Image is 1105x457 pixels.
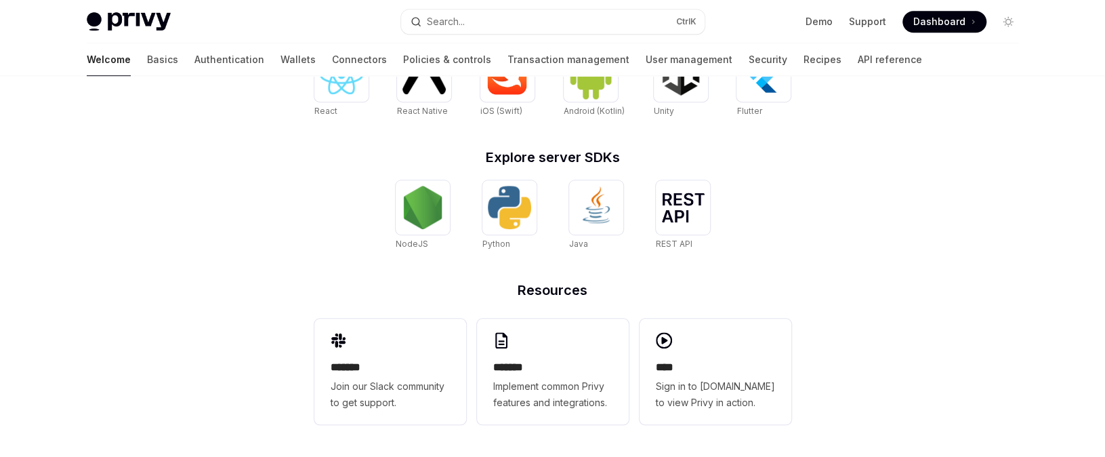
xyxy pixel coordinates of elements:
[654,47,708,118] a: UnityUnity
[646,43,732,76] a: User management
[656,180,710,251] a: REST APIREST API
[482,239,510,249] span: Python
[87,43,131,76] a: Welcome
[396,239,428,249] span: NodeJS
[736,47,791,118] a: FlutterFlutter
[806,15,833,28] a: Demo
[147,43,178,76] a: Basics
[314,106,337,116] span: React
[427,14,465,30] div: Search...
[902,11,986,33] a: Dashboard
[194,43,264,76] a: Authentication
[749,43,787,76] a: Security
[913,15,965,28] span: Dashboard
[507,43,629,76] a: Transaction management
[480,47,535,118] a: iOS (Swift)iOS (Swift)
[397,47,451,118] a: React NativeReact Native
[569,180,623,251] a: JavaJava
[314,319,466,424] a: **** **Join our Slack community to get support.
[858,43,922,76] a: API reference
[280,43,316,76] a: Wallets
[332,43,387,76] a: Connectors
[575,186,618,229] img: Java
[736,106,762,116] span: Flutter
[488,186,531,229] img: Python
[564,47,625,118] a: Android (Kotlin)Android (Kotlin)
[401,9,705,34] button: Open search
[477,319,629,424] a: **** **Implement common Privy features and integrations.
[397,106,448,116] span: React Native
[569,239,588,249] span: Java
[314,151,791,164] h2: Explore server SDKs
[314,47,369,118] a: ReactReact
[403,43,491,76] a: Policies & controls
[87,12,171,31] img: light logo
[314,283,791,297] h2: Resources
[564,106,625,116] span: Android (Kotlin)
[493,378,612,411] span: Implement common Privy features and integrations.
[654,106,674,116] span: Unity
[656,378,775,411] span: Sign in to [DOMAIN_NAME] to view Privy in action.
[661,193,705,222] img: REST API
[396,180,450,251] a: NodeJSNodeJS
[482,180,537,251] a: PythonPython
[640,319,791,424] a: ****Sign in to [DOMAIN_NAME] to view Privy in action.
[401,186,444,229] img: NodeJS
[656,239,692,249] span: REST API
[804,43,841,76] a: Recipes
[331,378,450,411] span: Join our Slack community to get support.
[849,15,886,28] a: Support
[480,106,522,116] span: iOS (Swift)
[676,16,696,27] span: Ctrl K
[997,11,1019,33] button: Toggle dark mode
